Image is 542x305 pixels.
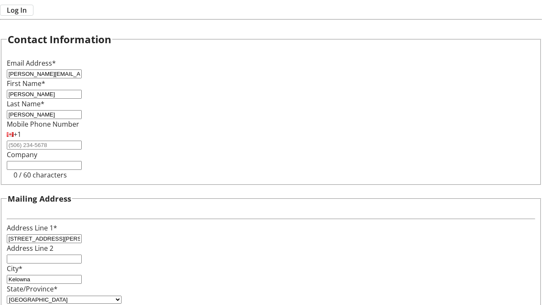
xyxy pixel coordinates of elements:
[7,79,45,88] label: First Name*
[7,234,82,243] input: Address
[7,264,22,273] label: City*
[8,193,71,205] h3: Mailing Address
[7,275,82,284] input: City
[7,5,27,15] span: Log In
[7,244,53,253] label: Address Line 2
[14,170,67,180] tr-character-limit: 0 / 60 characters
[7,223,57,233] label: Address Line 1*
[7,58,56,68] label: Email Address*
[7,119,79,129] label: Mobile Phone Number
[7,284,58,294] label: State/Province*
[8,32,111,47] h2: Contact Information
[7,150,37,159] label: Company
[7,141,82,150] input: (506) 234-5678
[7,99,44,108] label: Last Name*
